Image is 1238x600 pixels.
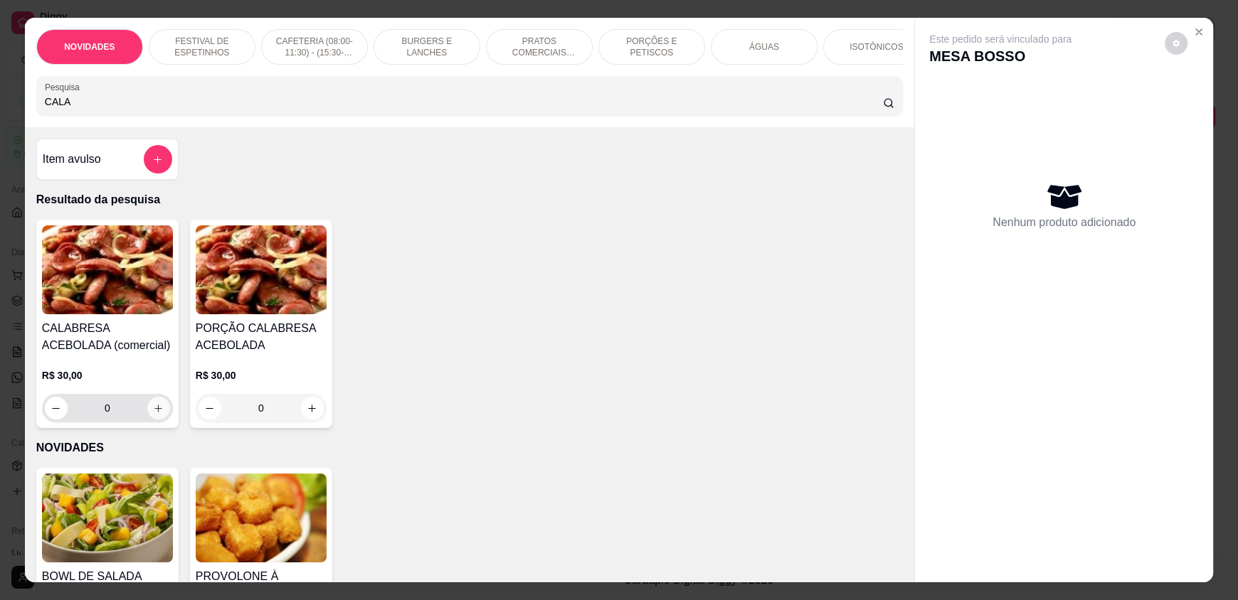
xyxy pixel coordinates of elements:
[42,568,173,585] h4: BOWL DE SALADA
[36,439,903,456] p: NOVIDADES
[929,46,1072,66] p: MESA BOSSO
[993,214,1136,231] p: Nenhum produto adicionado
[161,36,243,58] p: FESTIVAL DE ESPETINHOS
[498,36,581,58] p: PRATOS COMERCIAIS (11:30-15:30)
[850,41,903,53] p: ISOTÔNICOS
[386,36,468,58] p: BURGERS E LANCHES
[45,95,884,109] input: Pesquisa
[273,36,356,58] p: CAFETERIA (08:00-11:30) - (15:30-18:00)
[199,397,221,419] button: decrease-product-quantity
[929,32,1072,46] p: Este pedido será vinculado para
[42,368,173,382] p: R$ 30,00
[1187,21,1210,43] button: Close
[144,145,172,173] button: add-separate-item
[45,397,68,419] button: decrease-product-quantity
[196,368,327,382] p: R$ 30,00
[42,225,173,314] img: product-image
[301,397,324,419] button: increase-product-quantity
[147,397,170,419] button: increase-product-quantity
[749,41,779,53] p: ÁGUAS
[42,473,173,562] img: product-image
[196,225,327,314] img: product-image
[43,151,101,168] h4: Item avulso
[64,41,115,53] p: NOVIDADES
[1165,32,1187,55] button: decrease-product-quantity
[610,36,693,58] p: PORÇÕES E PETISCOS
[45,81,85,93] label: Pesquisa
[196,473,327,562] img: product-image
[36,191,903,208] p: Resultado da pesquisa
[196,320,327,354] h4: PORÇÃO CALABRESA ACEBOLADA
[42,320,173,354] h4: CALABRESA ACEBOLADA (comercial)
